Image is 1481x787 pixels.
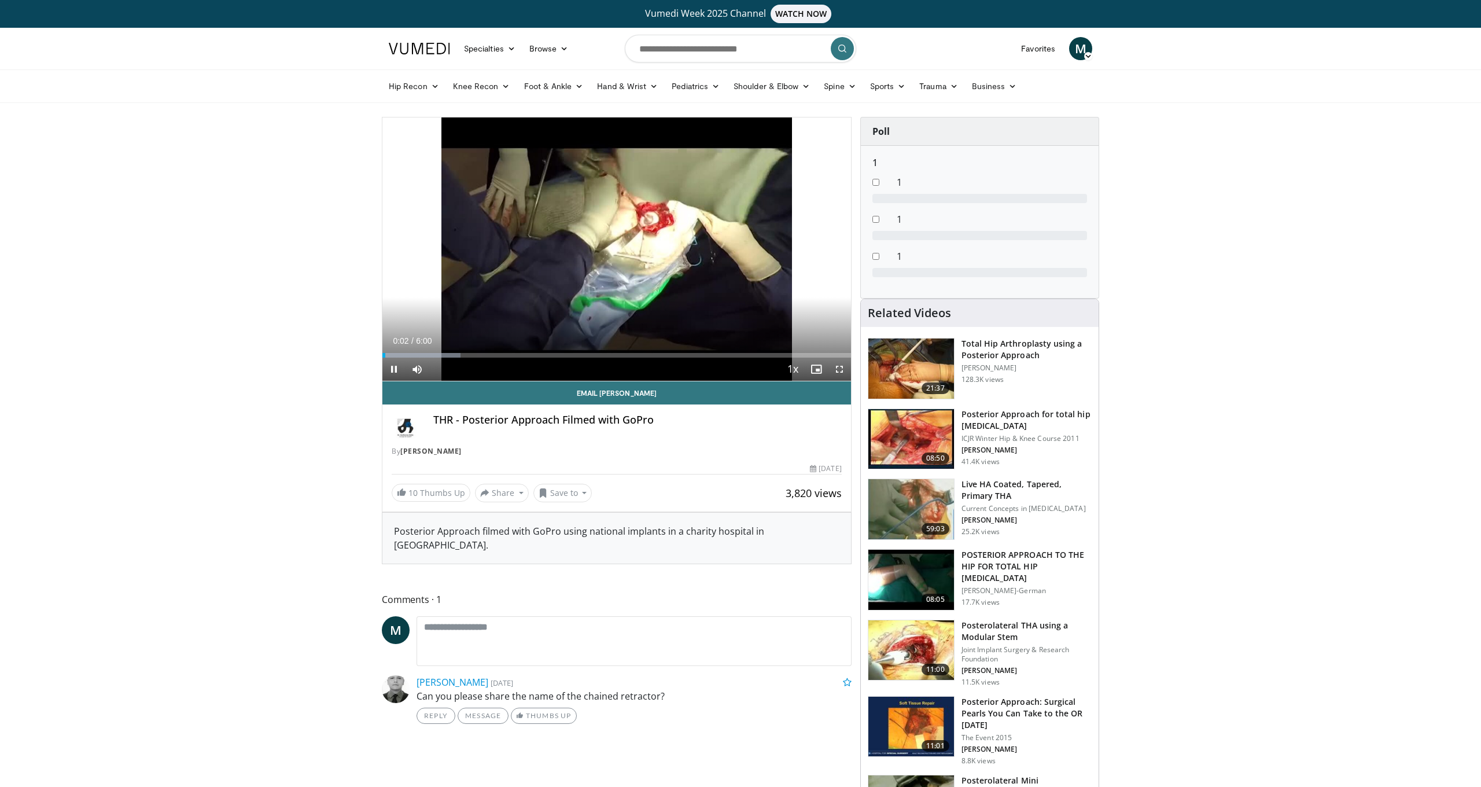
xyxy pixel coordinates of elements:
[961,363,1092,373] p: [PERSON_NAME]
[457,37,522,60] a: Specialties
[961,678,1000,687] p: 11.5K views
[771,5,832,23] span: WATCH NOW
[828,358,851,381] button: Fullscreen
[888,249,1096,263] dd: 1
[922,664,949,675] span: 11:00
[392,414,419,442] img: Avatar
[522,37,576,60] a: Browse
[868,479,1092,540] a: 59:03 Live HA Coated, Tapered, Primary THA Current Concepts in [MEDICAL_DATA] [PERSON_NAME] 25.2K...
[965,75,1024,98] a: Business
[961,409,1092,432] h3: Posterior Approach for total hip [MEDICAL_DATA]
[382,358,406,381] button: Pause
[382,592,852,607] span: Comments 1
[961,527,1000,536] p: 25.2K views
[868,306,951,320] h4: Related Videos
[888,212,1096,226] dd: 1
[491,678,513,688] small: [DATE]
[400,446,462,456] a: [PERSON_NAME]
[961,516,1092,525] p: [PERSON_NAME]
[863,75,913,98] a: Sports
[912,75,965,98] a: Trauma
[868,339,954,399] img: 286987_0000_1.png.150x105_q85_crop-smart_upscale.jpg
[392,484,470,502] a: 10 Thumbs Up
[382,381,851,404] a: Email [PERSON_NAME]
[411,336,414,345] span: /
[786,486,842,500] span: 3,820 views
[868,697,954,757] img: 74ea9e38-089b-494e-9301-2b1644a253d9.150x105_q85_crop-smart_upscale.jpg
[961,645,1092,664] p: Joint Implant Surgery & Research Foundation
[1014,37,1062,60] a: Favorites
[961,598,1000,607] p: 17.7K views
[961,620,1092,643] h3: Posterolateral THA using a Modular Stem
[872,157,1087,168] h6: 1
[872,125,890,138] strong: Poll
[475,484,529,502] button: Share
[805,358,828,381] button: Enable picture-in-picture mode
[961,756,996,766] p: 8.8K views
[868,696,1092,766] a: 11:01 Posterior Approach: Surgical Pearls You Can Take to the OR [DATE] The Event 2015 [PERSON_NA...
[922,594,949,605] span: 08:05
[961,745,1092,754] p: [PERSON_NAME]
[446,75,517,98] a: Knee Recon
[511,708,576,724] a: Thumbs Up
[393,336,408,345] span: 0:02
[416,336,432,345] span: 6:00
[922,740,949,752] span: 11:01
[961,696,1092,731] h3: Posterior Approach: Surgical Pearls You Can Take to the OR [DATE]
[868,338,1092,399] a: 21:37 Total Hip Arthroplasty using a Posterior Approach [PERSON_NAME] 128.3K views
[961,666,1092,675] p: [PERSON_NAME]
[961,338,1092,361] h3: Total Hip Arthroplasty using a Posterior Approach
[392,446,842,457] div: By
[961,504,1092,513] p: Current Concepts in [MEDICAL_DATA]
[868,550,954,610] img: 319044_0000_1.png.150x105_q85_crop-smart_upscale.jpg
[888,175,1096,189] dd: 1
[625,35,856,62] input: Search topics, interventions
[961,733,1092,742] p: The Event 2015
[868,620,954,681] img: 9461fd09-df6a-4b33-8591-55e97f075fcc.150x105_q85_crop-smart_upscale.jpg
[922,523,949,535] span: 59:03
[961,479,1092,502] h3: Live HA Coated, Tapered, Primary THA
[394,524,839,552] div: Posterior Approach filmed with GoPro using national implants in a charity hospital in [GEOGRAPHIC...
[961,375,1004,384] p: 128.3K views
[727,75,817,98] a: Shoulder & Elbow
[433,414,842,426] h4: THR - Posterior Approach Filmed with GoPro
[408,487,418,498] span: 10
[389,43,450,54] img: VuMedi Logo
[417,676,488,689] a: [PERSON_NAME]
[868,549,1092,611] a: 08:05 POSTERIOR APPROACH TO THE HIP FOR TOTAL HIP [MEDICAL_DATA] [PERSON_NAME]-German 17.7K views
[868,409,1092,470] a: 08:50 Posterior Approach for total hip [MEDICAL_DATA] ICJR Winter Hip & Knee Course 2011 [PERSON_...
[868,620,1092,687] a: 11:00 Posterolateral THA using a Modular Stem Joint Implant Surgery & Research Foundation [PERSON...
[390,5,1091,23] a: Vumedi Week 2025 ChannelWATCH NOW
[517,75,591,98] a: Foot & Ankle
[817,75,863,98] a: Spine
[961,457,1000,466] p: 41.4K views
[922,383,949,394] span: 21:37
[961,446,1092,455] p: [PERSON_NAME]
[810,464,841,474] div: [DATE]
[382,675,410,703] img: Avatar
[961,549,1092,584] h3: POSTERIOR APPROACH TO THE HIP FOR TOTAL HIP [MEDICAL_DATA]
[458,708,509,724] a: Message
[382,616,410,644] a: M
[417,708,455,724] a: Reply
[590,75,665,98] a: Hand & Wrist
[922,453,949,464] span: 08:50
[782,358,805,381] button: Playback Rate
[382,75,446,98] a: Hip Recon
[382,353,851,358] div: Progress Bar
[417,689,852,703] p: Can you please share the name of the chained retractor?
[406,358,429,381] button: Mute
[533,484,592,502] button: Save to
[961,586,1092,595] p: [PERSON_NAME]-German
[868,409,954,469] img: 297873_0003_1.png.150x105_q85_crop-smart_upscale.jpg
[382,117,851,381] video-js: Video Player
[665,75,727,98] a: Pediatrics
[961,434,1092,443] p: ICJR Winter Hip & Knee Course 2011
[868,479,954,539] img: rana_3.png.150x105_q85_crop-smart_upscale.jpg
[1069,37,1092,60] a: M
